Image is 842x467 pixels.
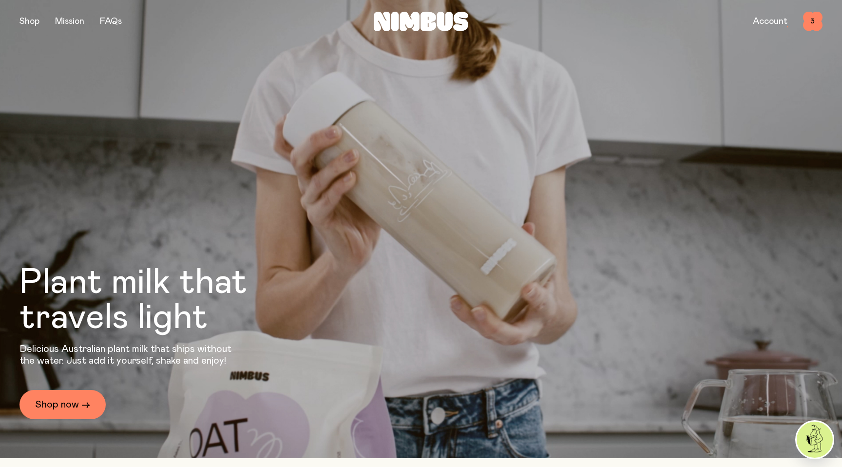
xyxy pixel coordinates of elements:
[100,17,122,26] a: FAQs
[55,17,84,26] a: Mission
[19,390,106,419] a: Shop now →
[19,265,300,335] h1: Plant milk that travels light
[803,12,823,31] button: 3
[19,343,238,367] p: Delicious Australian plant milk that ships without the water. Just add it yourself, shake and enjoy!
[753,17,787,26] a: Account
[797,422,833,458] img: agent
